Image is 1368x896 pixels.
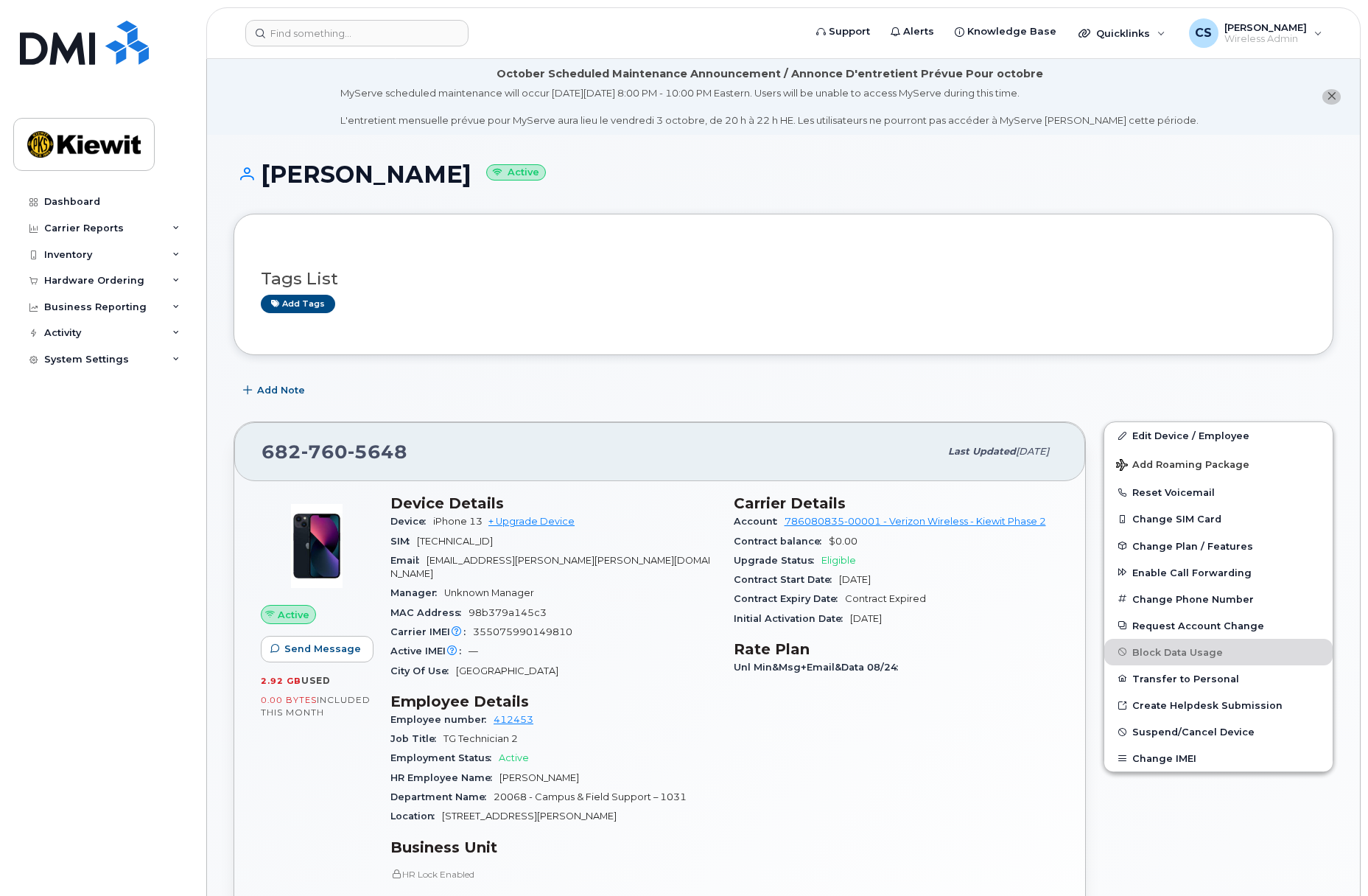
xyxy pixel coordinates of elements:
span: HR Employee Name [390,772,499,783]
span: Contract balance [734,536,829,547]
span: Unknown Manager [444,587,534,598]
span: [DATE] [1016,446,1049,457]
button: Send Message [261,636,373,662]
button: Suspend/Cancel Device [1104,718,1333,745]
span: — [469,645,478,657]
span: Eligible [821,555,856,566]
span: [GEOGRAPHIC_DATA] [456,665,558,676]
span: Employment Status [390,752,499,763]
span: Unl Min&Msg+Email&Data 08/24 [734,662,905,673]
div: October Scheduled Maintenance Announcement / Annonce D'entretient Prévue Pour octobre [497,66,1043,82]
span: [EMAIL_ADDRESS][PERSON_NAME][PERSON_NAME][DOMAIN_NAME] [390,555,710,579]
div: MyServe scheduled maintenance will occur [DATE][DATE] 8:00 PM - 10:00 PM Eastern. Users will be u... [340,86,1199,127]
span: Upgrade Status [734,555,821,566]
h3: Business Unit [390,839,716,856]
span: Suspend/Cancel Device [1132,727,1255,738]
h3: Carrier Details [734,494,1059,512]
a: Create Helpdesk Submission [1104,692,1333,718]
span: 20068 - Campus & Field Support – 1031 [494,791,687,802]
h3: Device Details [390,494,716,512]
span: iPhone 13 [433,516,483,527]
span: 2.92 GB [261,676,301,686]
span: $0.00 [829,536,857,547]
button: Enable Call Forwarding [1104,559,1333,586]
span: Last updated [948,446,1016,457]
span: Contract Expiry Date [734,593,845,604]
button: Change SIM Card [1104,505,1333,532]
span: Add Roaming Package [1116,459,1249,473]
span: SIM [390,536,417,547]
button: Block Data Usage [1104,639,1333,665]
button: Reset Voicemail [1104,479,1333,505]
span: [PERSON_NAME] [499,772,579,783]
span: Employee number [390,714,494,725]
button: Add Roaming Package [1104,449,1333,479]
small: Active [486,164,546,181]
span: Account [734,516,785,527]
a: 786080835-00001 - Verizon Wireless - Kiewit Phase 2 [785,516,1046,527]
span: MAC Address [390,607,469,618]
span: Contract Expired [845,593,926,604]
span: 682 [262,441,407,463]
span: Active IMEI [390,645,469,657]
iframe: Messenger Launcher [1304,832,1357,885]
h3: Rate Plan [734,640,1059,658]
span: [STREET_ADDRESS][PERSON_NAME] [442,811,617,822]
span: 760 [301,441,348,463]
button: close notification [1322,89,1341,105]
p: HR Lock Enabled [390,868,716,881]
button: Change IMEI [1104,745,1333,771]
span: TG Technician 2 [443,733,518,744]
span: 355075990149810 [473,626,572,637]
span: Add Note [257,383,305,397]
button: Transfer to Personal [1104,665,1333,692]
span: [TECHNICAL_ID] [417,536,493,547]
span: Email [390,555,427,566]
h3: Employee Details [390,693,716,710]
a: 412453 [494,714,533,725]
span: 0.00 Bytes [261,695,317,705]
span: City Of Use [390,665,456,676]
span: Department Name [390,791,494,802]
span: Enable Call Forwarding [1132,567,1252,578]
button: Request Account Change [1104,612,1333,639]
h3: Tags List [261,270,1306,288]
a: Edit Device / Employee [1104,422,1333,449]
span: [DATE] [850,613,882,624]
span: Carrier IMEI [390,626,473,637]
span: Location [390,811,442,822]
span: Active [499,752,529,763]
span: Send Message [284,642,361,656]
h1: [PERSON_NAME] [234,161,1333,187]
a: + Upgrade Device [488,516,575,527]
span: [DATE] [839,574,871,585]
a: Add tags [261,295,335,313]
img: image20231002-3703462-1ig824h.jpeg [273,502,361,590]
span: Manager [390,587,444,598]
span: Initial Activation Date [734,613,850,624]
button: Change Phone Number [1104,586,1333,612]
span: Active [278,608,309,622]
span: used [301,675,331,686]
span: Contract Start Date [734,574,839,585]
span: 98b379a145c3 [469,607,547,618]
span: Change Plan / Features [1132,540,1253,551]
span: 5648 [348,441,407,463]
button: Add Note [234,377,318,404]
button: Change Plan / Features [1104,533,1333,559]
span: Device [390,516,433,527]
span: Job Title [390,733,443,744]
